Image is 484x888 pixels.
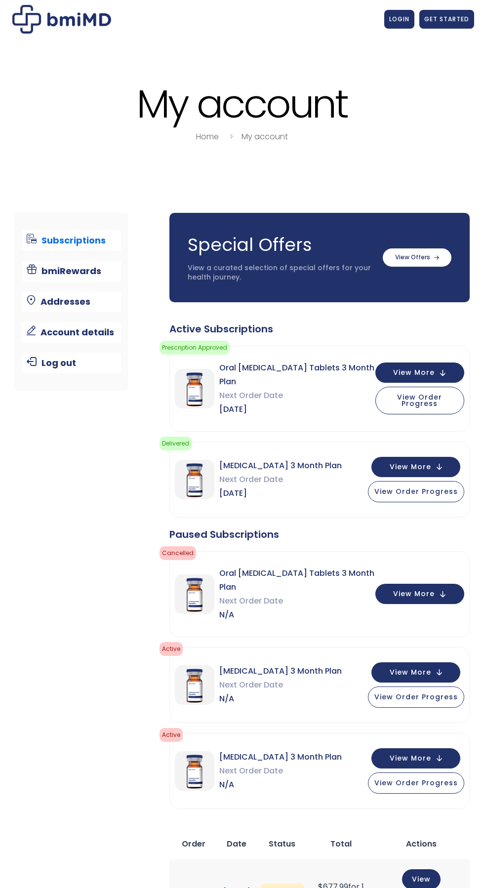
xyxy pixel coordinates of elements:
[390,755,431,762] span: View More
[375,387,464,414] button: View Order Progress
[22,322,121,343] a: Account details
[188,233,373,257] h3: Special Offers
[219,486,342,500] span: [DATE]
[371,662,460,683] button: View More
[22,230,121,251] a: Subscriptions
[397,392,442,408] span: View Order Progress
[330,838,352,849] span: Total
[219,473,342,486] span: Next Order Date
[368,481,464,502] button: View Order Progress
[424,15,469,23] span: GET STARTED
[14,213,128,391] nav: Account pages
[226,131,237,142] i: breadcrumbs separator
[390,669,431,676] span: View More
[269,838,295,849] span: Status
[182,838,205,849] span: Order
[393,369,435,376] span: View More
[175,369,214,408] img: Oral Semaglutide Tablets 3 Month Plan
[390,464,431,470] span: View More
[160,728,183,742] span: Active
[219,692,342,706] span: N/A
[219,403,375,416] span: [DATE]
[219,764,342,778] span: Next Order Date
[219,678,342,692] span: Next Order Date
[196,131,219,142] a: Home
[374,778,458,788] span: View Order Progress
[368,686,464,708] button: View Order Progress
[375,363,464,383] button: View More
[169,322,470,336] div: Active Subscriptions
[219,750,342,764] span: [MEDICAL_DATA] 3 Month Plan
[22,291,121,312] a: Addresses
[160,546,196,560] span: cancelled
[406,838,437,849] span: Actions
[375,584,464,604] button: View More
[160,642,183,656] span: Active
[12,5,111,34] img: My account
[371,748,460,768] button: View More
[10,83,474,125] h1: My account
[160,437,192,450] span: Delivered
[175,751,214,791] img: Sermorelin 3 Month Plan
[219,389,375,403] span: Next Order Date
[219,594,375,608] span: Next Order Date
[389,15,409,23] span: LOGIN
[219,361,375,389] span: Oral [MEDICAL_DATA] Tablets 3 Month Plan
[374,692,458,702] span: View Order Progress
[419,10,474,29] a: GET STARTED
[384,10,414,29] a: LOGIN
[374,486,458,496] span: View Order Progress
[219,459,342,473] span: [MEDICAL_DATA] 3 Month Plan
[368,772,464,794] button: View Order Progress
[22,353,121,373] a: Log out
[219,778,342,792] span: N/A
[219,608,375,622] span: N/A
[175,665,214,705] img: Sermorelin 3 Month Plan
[160,341,230,355] span: Prescription Approved
[175,460,214,499] img: Sermorelin 3 Month Plan
[219,566,375,594] span: Oral [MEDICAL_DATA] Tablets 3 Month Plan
[219,664,342,678] span: [MEDICAL_DATA] 3 Month Plan
[227,838,246,849] span: Date
[22,261,121,282] a: bmiRewards
[242,131,288,142] a: My account
[188,263,373,283] p: View a curated selection of special offers for your health journey.
[169,527,470,541] div: Paused Subscriptions
[175,574,214,614] img: Oral Semaglutide Tablets 3 Month Plan
[393,591,435,597] span: View More
[371,457,460,477] button: View More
